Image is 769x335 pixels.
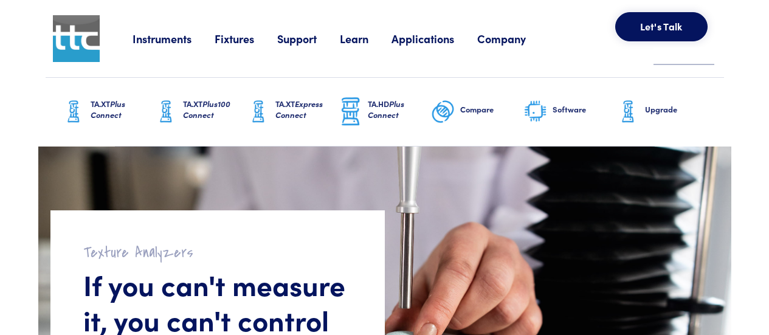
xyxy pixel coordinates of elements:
[183,98,246,120] h6: TA.XT
[91,98,154,120] h6: TA.XT
[553,104,616,115] h6: Software
[615,12,708,41] button: Let's Talk
[431,78,523,146] a: Compare
[133,31,215,46] a: Instruments
[61,78,154,146] a: TA.XTPlus Connect
[83,243,352,262] h2: Texture Analyzers
[645,104,708,115] h6: Upgrade
[339,96,363,128] img: ta-hd-graphic.png
[616,97,640,127] img: ta-xt-graphic.png
[277,31,340,46] a: Support
[275,98,339,120] h6: TA.XT
[460,104,523,115] h6: Compare
[246,97,271,127] img: ta-xt-graphic.png
[616,78,708,146] a: Upgrade
[53,15,100,62] img: ttc_logo_1x1_v1.0.png
[368,98,431,120] h6: TA.HD
[154,97,178,127] img: ta-xt-graphic.png
[431,97,455,127] img: compare-graphic.png
[183,98,230,120] span: Plus100 Connect
[275,98,323,120] span: Express Connect
[91,98,125,120] span: Plus Connect
[523,99,548,125] img: software-graphic.png
[246,78,339,146] a: TA.XTExpress Connect
[339,78,431,146] a: TA.HDPlus Connect
[154,78,246,146] a: TA.XTPlus100 Connect
[340,31,391,46] a: Learn
[61,97,86,127] img: ta-xt-graphic.png
[391,31,477,46] a: Applications
[368,98,404,120] span: Plus Connect
[477,31,549,46] a: Company
[215,31,277,46] a: Fixtures
[523,78,616,146] a: Software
